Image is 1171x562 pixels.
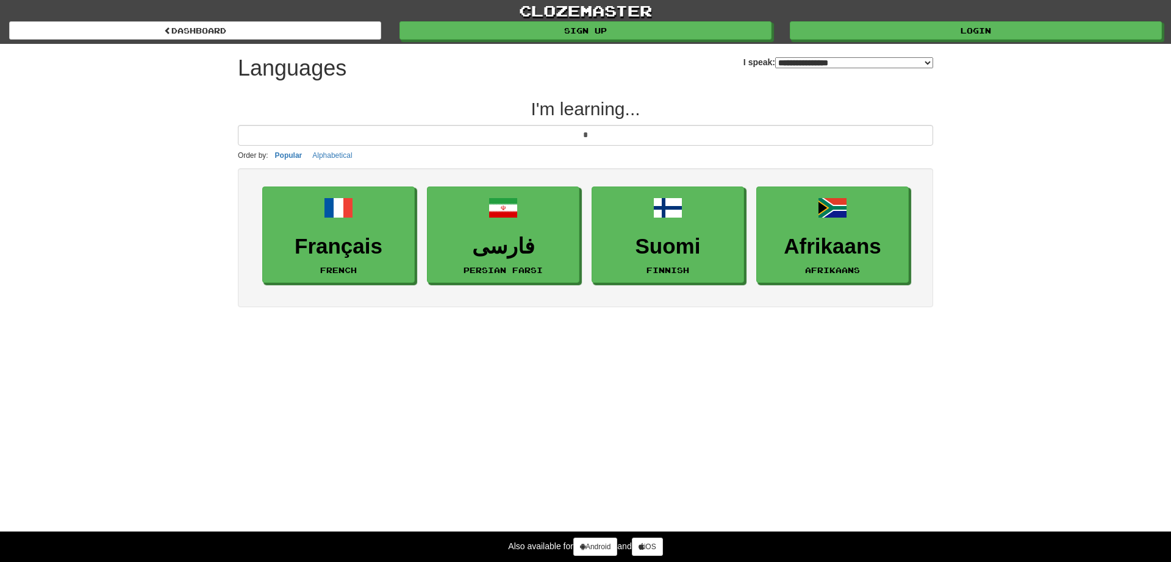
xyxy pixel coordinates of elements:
[775,57,933,68] select: I speak:
[763,235,902,258] h3: Afrikaans
[598,235,737,258] h3: Suomi
[271,149,306,162] button: Popular
[262,187,415,283] a: FrançaisFrench
[399,21,772,40] a: Sign up
[238,56,346,80] h1: Languages
[646,266,689,274] small: Finnish
[632,538,663,556] a: iOS
[464,266,543,274] small: Persian Farsi
[790,21,1162,40] a: Login
[9,21,381,40] a: dashboard
[427,187,579,283] a: فارسیPersian Farsi
[238,151,268,160] small: Order by:
[805,266,860,274] small: Afrikaans
[320,266,357,274] small: French
[434,235,573,258] h3: فارسی
[309,149,356,162] button: Alphabetical
[269,235,408,258] h3: Français
[592,187,744,283] a: SuomiFinnish
[756,187,909,283] a: AfrikaansAfrikaans
[743,56,933,68] label: I speak:
[573,538,617,556] a: Android
[238,99,933,119] h2: I'm learning...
